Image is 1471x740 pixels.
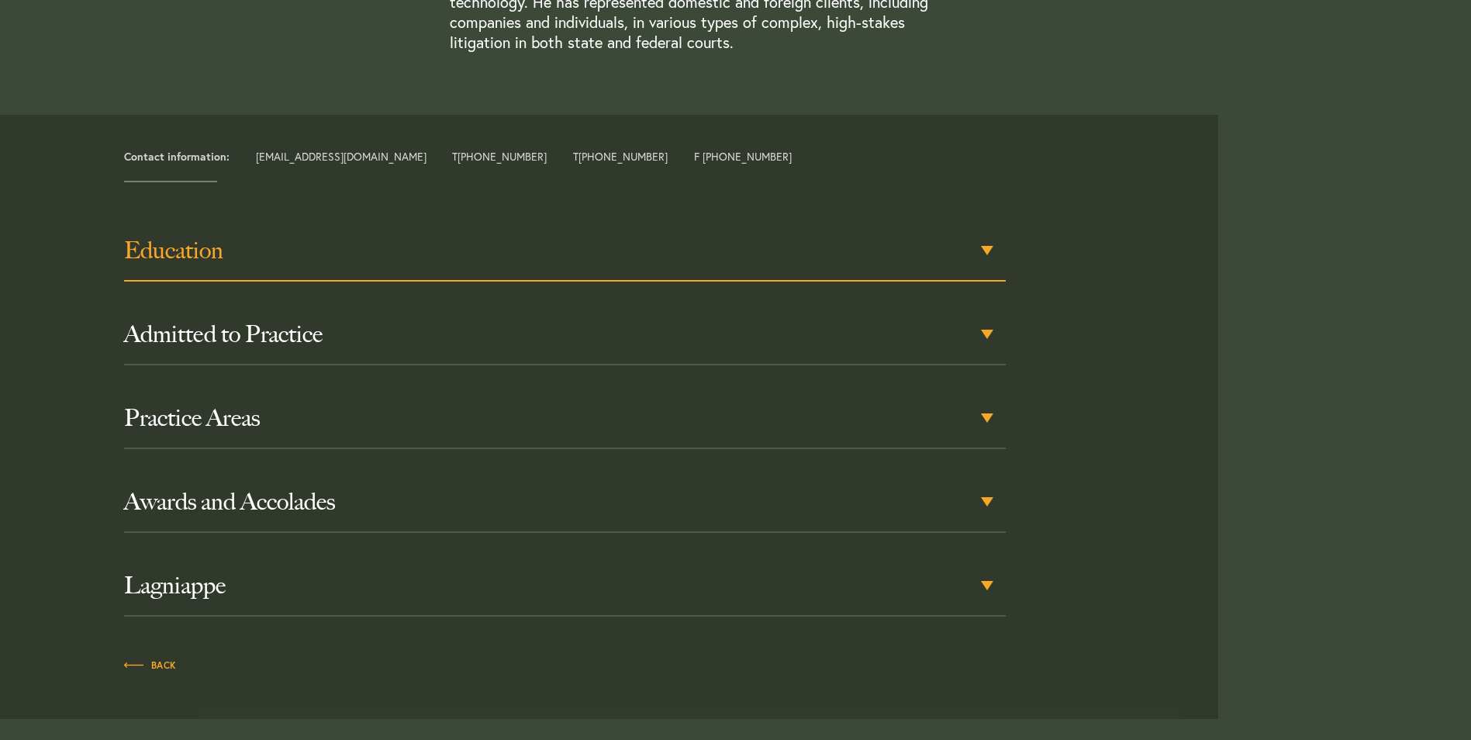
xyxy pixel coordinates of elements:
h3: Awards and Accolades [124,488,1006,516]
a: [PHONE_NUMBER] [458,149,547,164]
a: [EMAIL_ADDRESS][DOMAIN_NAME] [256,149,426,164]
a: Back [124,655,177,673]
h3: Lagniappe [124,572,1006,600]
h3: Admitted to Practice [124,320,1006,348]
span: T [573,151,668,162]
a: [PHONE_NUMBER] [578,149,668,164]
span: F [PHONE_NUMBER] [694,151,792,162]
span: T [452,151,547,162]
strong: Contact information: [124,149,230,164]
h3: Education [124,237,1006,265]
h3: Practice Areas [124,404,1006,432]
span: Back [124,661,177,670]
